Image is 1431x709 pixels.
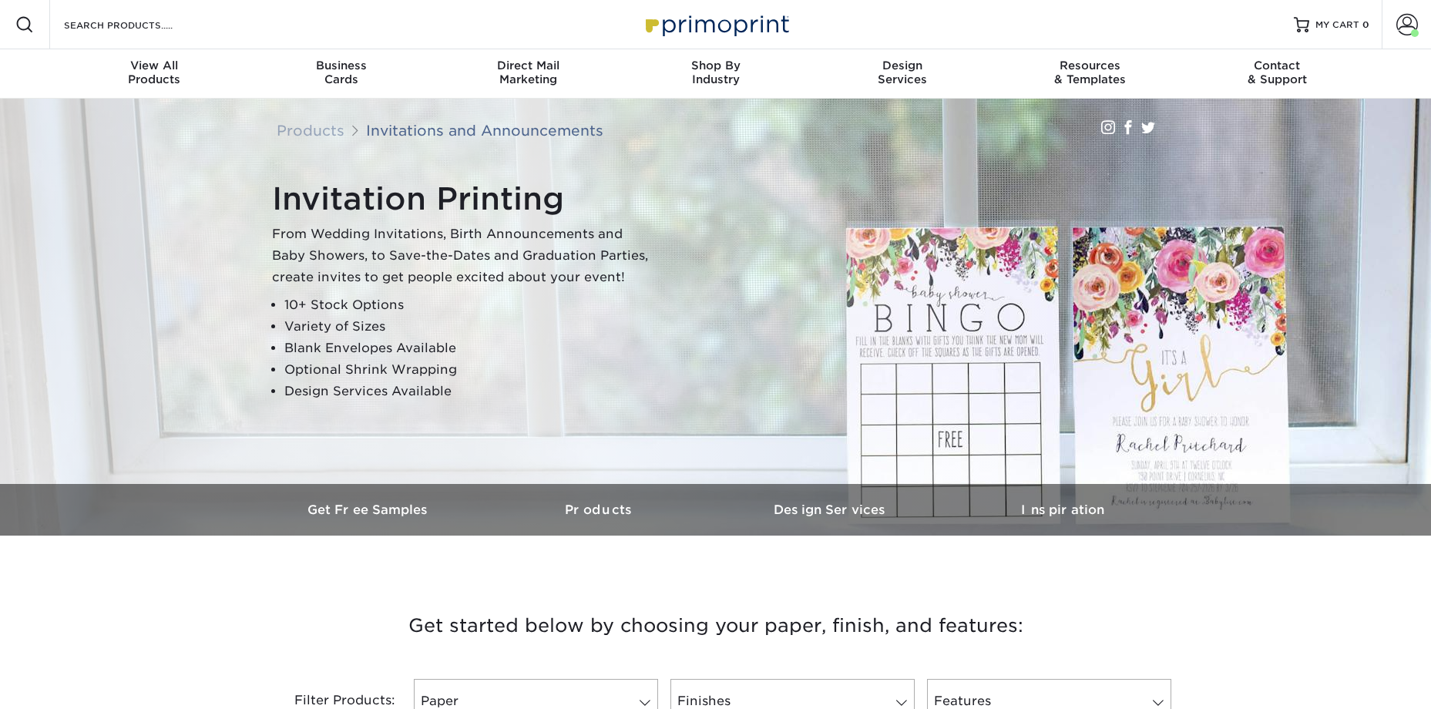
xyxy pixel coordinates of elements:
a: DesignServices [809,49,996,99]
a: Contact& Support [1184,49,1371,99]
a: BusinessCards [247,49,435,99]
div: Products [61,59,248,86]
li: Variety of Sizes [284,316,657,338]
a: Inspiration [947,484,1178,536]
h3: Get Free Samples [254,502,485,517]
a: Direct MailMarketing [435,49,622,99]
h3: Design Services [716,502,947,517]
div: Services [809,59,996,86]
span: Shop By [622,59,809,72]
h3: Products [485,502,716,517]
div: & Templates [996,59,1184,86]
input: SEARCH PRODUCTS..... [62,15,213,34]
div: Cards [247,59,435,86]
span: Direct Mail [435,59,622,72]
a: Shop ByIndustry [622,49,809,99]
li: 10+ Stock Options [284,294,657,316]
a: Get Free Samples [254,484,485,536]
div: Industry [622,59,809,86]
a: Products [485,484,716,536]
span: 0 [1362,19,1369,30]
span: MY CART [1315,18,1359,32]
img: Primoprint [639,8,793,41]
a: Design Services [716,484,947,536]
div: Marketing [435,59,622,86]
span: Design [809,59,996,72]
h1: Invitation Printing [272,180,657,217]
li: Optional Shrink Wrapping [284,359,657,381]
span: Resources [996,59,1184,72]
h3: Inspiration [947,502,1178,517]
li: Design Services Available [284,381,657,402]
span: View All [61,59,248,72]
a: View AllProducts [61,49,248,99]
a: Invitations and Announcements [366,122,603,139]
span: Business [247,59,435,72]
a: Resources& Templates [996,49,1184,99]
a: Products [277,122,344,139]
span: Contact [1184,59,1371,72]
h3: Get started below by choosing your paper, finish, and features: [265,591,1167,660]
p: From Wedding Invitations, Birth Announcements and Baby Showers, to Save-the-Dates and Graduation ... [272,223,657,288]
div: & Support [1184,59,1371,86]
li: Blank Envelopes Available [284,338,657,359]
